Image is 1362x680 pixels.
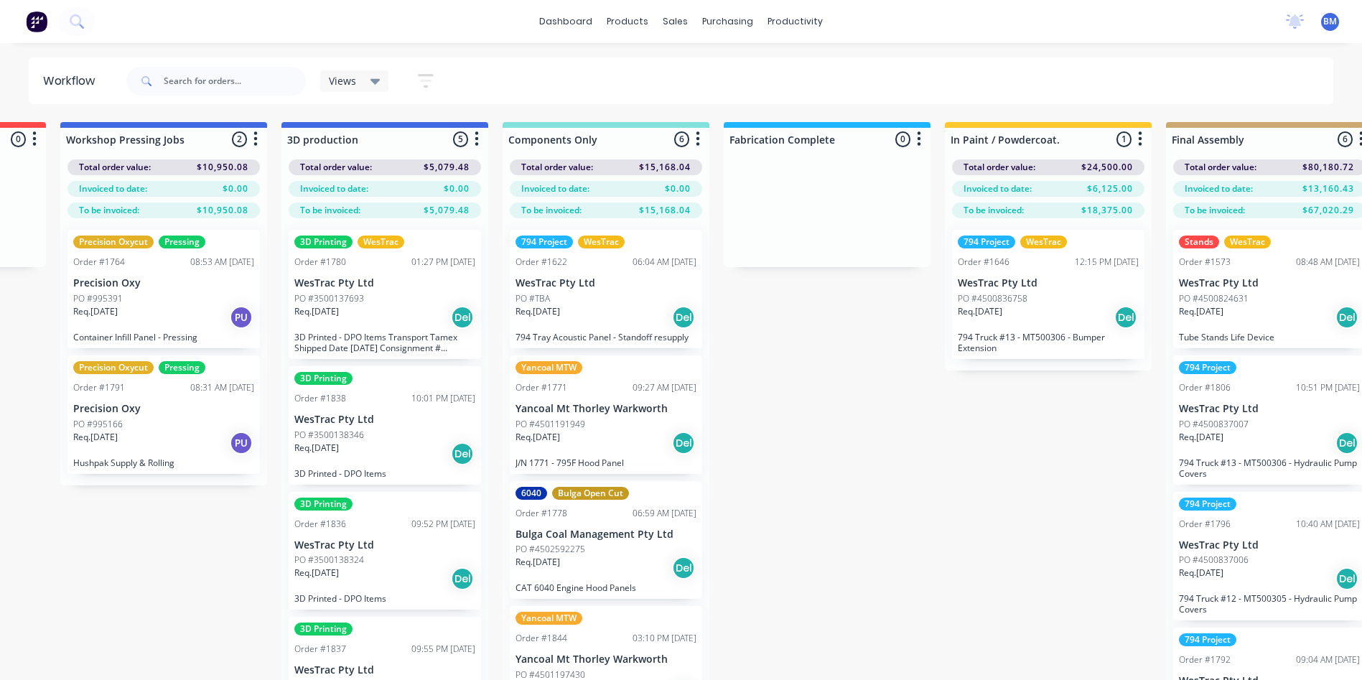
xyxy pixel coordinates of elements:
[516,431,560,444] p: Req. [DATE]
[633,507,696,520] div: 06:59 AM [DATE]
[516,632,567,645] div: Order #1844
[411,518,475,531] div: 09:52 PM [DATE]
[294,643,346,656] div: Order #1837
[1179,305,1223,318] p: Req. [DATE]
[516,543,585,556] p: PO #4502592275
[516,256,567,269] div: Order #1622
[294,372,353,385] div: 3D Printing
[958,236,1015,248] div: 794 Project
[964,161,1035,174] span: Total order value:
[294,277,475,289] p: WesTrac Pty Ltd
[1296,256,1360,269] div: 08:48 AM [DATE]
[294,567,339,579] p: Req. [DATE]
[600,11,656,32] div: products
[294,468,475,479] p: 3D Printed - DPO Items
[79,161,151,174] span: Total order value:
[1302,204,1354,217] span: $67,020.29
[958,292,1027,305] p: PO #4500836758
[516,582,696,593] p: CAT 6040 Engine Hood Panels
[43,73,102,90] div: Workflow
[1335,567,1358,590] div: Del
[294,332,475,353] p: 3D Printed - DPO Items Transport Tamex Shipped Date [DATE] Consignment # HUSH200078
[1323,15,1337,28] span: BM
[1179,567,1223,579] p: Req. [DATE]
[672,556,695,579] div: Del
[300,161,372,174] span: Total order value:
[1296,653,1360,666] div: 09:04 AM [DATE]
[958,332,1139,353] p: 794 Truck #13 - MT500306 - Bumper Extension
[159,361,205,374] div: Pressing
[294,593,475,604] p: 3D Printed - DPO Items
[516,277,696,289] p: WesTrac Pty Ltd
[1087,182,1133,195] span: $6,125.00
[223,182,248,195] span: $0.00
[958,277,1139,289] p: WesTrac Pty Ltd
[67,230,260,348] div: Precision OxycutPressingOrder #176408:53 AM [DATE]Precision OxyPO #995391Req.[DATE]PUContainer In...
[294,539,475,551] p: WesTrac Pty Ltd
[294,664,475,676] p: WesTrac Pty Ltd
[190,256,254,269] div: 08:53 AM [DATE]
[300,204,360,217] span: To be invoiced:
[1081,204,1133,217] span: $18,375.00
[164,67,306,96] input: Search for orders...
[294,392,346,405] div: Order #1838
[552,487,629,500] div: Bulga Open Cut
[672,432,695,455] div: Del
[73,381,125,394] div: Order #1791
[516,381,567,394] div: Order #1771
[294,414,475,426] p: WesTrac Pty Ltd
[358,236,404,248] div: WesTrac
[451,306,474,329] div: Del
[1179,653,1231,666] div: Order #1792
[1179,518,1231,531] div: Order #1796
[1302,182,1354,195] span: $13,160.43
[300,182,368,195] span: Invoiced to date:
[516,507,567,520] div: Order #1778
[26,11,47,32] img: Factory
[294,429,364,442] p: PO #3500138346
[521,161,593,174] span: Total order value:
[411,643,475,656] div: 09:55 PM [DATE]
[294,256,346,269] div: Order #1780
[639,204,691,217] span: $15,168.04
[73,277,254,289] p: Precision Oxy
[665,182,691,195] span: $0.00
[1179,431,1223,444] p: Req. [DATE]
[516,487,547,500] div: 6040
[516,528,696,541] p: Bulga Coal Management Pty Ltd
[964,182,1032,195] span: Invoiced to date:
[510,481,702,600] div: 6040Bulga Open CutOrder #177806:59 AM [DATE]Bulga Coal Management Pty LtdPO #4502592275Req.[DATE]...
[444,182,470,195] span: $0.00
[294,518,346,531] div: Order #1836
[424,204,470,217] span: $5,079.48
[289,492,481,610] div: 3D PrintingOrder #183609:52 PM [DATE]WesTrac Pty LtdPO #3500138324Req.[DATE]Del3D Printed - DPO I...
[230,306,253,329] div: PU
[672,306,695,329] div: Del
[1179,457,1360,479] p: 794 Truck #13 - MT500306 - Hydraulic Pump Covers
[1296,381,1360,394] div: 10:51 PM [DATE]
[1114,306,1137,329] div: Del
[1185,182,1253,195] span: Invoiced to date:
[516,305,560,318] p: Req. [DATE]
[578,236,625,248] div: WesTrac
[73,361,154,374] div: Precision Oxycut
[1335,306,1358,329] div: Del
[510,230,702,348] div: 794 ProjectWesTracOrder #162206:04 AM [DATE]WesTrac Pty LtdPO #TBAReq.[DATE]Del794 Tray Acoustic ...
[532,11,600,32] a: dashboard
[516,403,696,415] p: Yancoal Mt Thorley Warkworth
[1179,361,1236,374] div: 794 Project
[516,612,582,625] div: Yancoal MTW
[67,355,260,474] div: Precision OxycutPressingOrder #179108:31 AM [DATE]Precision OxyPO #995166Req.[DATE]PUHushpak Supp...
[521,182,589,195] span: Invoiced to date:
[516,418,585,431] p: PO #4501191949
[1179,593,1360,615] p: 794 Truck #12 - MT500305 - Hydraulic Pump Covers
[1185,161,1256,174] span: Total order value:
[1179,236,1219,248] div: Stands
[1179,256,1231,269] div: Order #1573
[1179,381,1231,394] div: Order #1806
[411,392,475,405] div: 10:01 PM [DATE]
[1179,292,1249,305] p: PO #4500824631
[73,292,123,305] p: PO #995391
[230,432,253,455] div: PU
[289,230,481,359] div: 3D PrintingWesTracOrder #178001:27 PM [DATE]WesTrac Pty LtdPO #3500137693Req.[DATE]Del3D Printed ...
